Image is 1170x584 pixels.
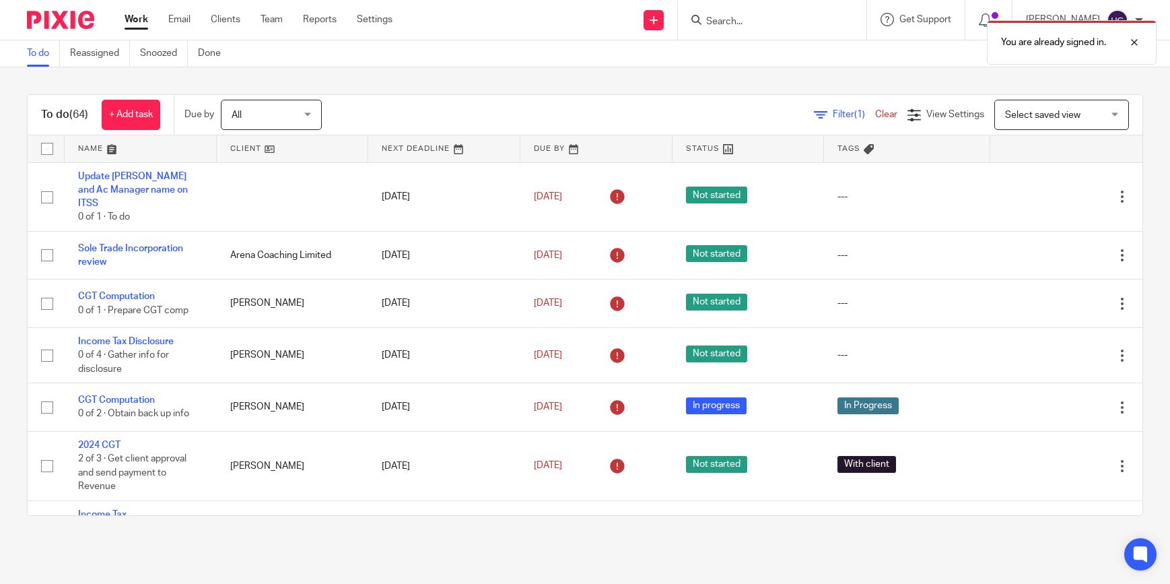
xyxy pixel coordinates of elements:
span: (64) [69,109,88,120]
span: All [232,110,242,120]
div: --- [837,249,977,262]
a: Clients [211,13,240,26]
span: Not started [686,346,747,362]
span: Not started [686,187,747,203]
td: [DATE] [368,232,520,280]
h1: To do [41,108,88,122]
td: [DATE] [368,500,520,556]
td: [DATE] [368,431,520,500]
a: + Add task [102,100,160,130]
a: To do [27,40,60,67]
span: [DATE] [534,192,562,201]
img: svg%3E [1107,9,1128,31]
td: [PERSON_NAME] [217,431,369,500]
div: --- [837,190,977,203]
a: Done [198,40,231,67]
a: Work [125,13,148,26]
span: Not started [686,245,747,262]
img: Pixie [27,11,94,29]
a: Clear [875,110,897,119]
td: [PERSON_NAME] [217,280,369,327]
a: Sole Trade Incorporation review [78,244,183,267]
a: Reassigned [70,40,130,67]
a: Snoozed [140,40,188,67]
span: 0 of 2 · Obtain back up info [78,410,189,419]
a: CGT Computation [78,292,155,301]
td: [PERSON_NAME] [217,500,369,556]
span: [DATE] [534,298,562,308]
span: With client [837,456,896,473]
span: 0 of 1 · To do [78,213,130,222]
td: [DATE] [368,327,520,383]
td: [PERSON_NAME] [217,327,369,383]
a: Reports [303,13,337,26]
span: In progress [686,397,747,414]
td: [DATE] [368,280,520,327]
span: 0 of 1 · Prepare CGT comp [78,306,188,315]
a: Email [168,13,191,26]
span: [DATE] [534,402,562,412]
span: (1) [854,110,865,119]
a: 2024 CGT [78,441,121,450]
span: [DATE] [534,461,562,471]
span: Tags [837,145,860,152]
span: Filter [833,110,875,119]
span: [DATE] [534,350,562,360]
div: --- [837,348,977,362]
span: 0 of 4 · Gather info for disclosure [78,350,169,374]
span: In Progress [837,397,899,414]
a: Income Tax [78,510,127,519]
a: Update [PERSON_NAME] and Ac Manager name on ITSS [78,172,188,209]
span: 2 of 3 · Get client approval and send payment to Revenue [78,454,186,491]
p: Due by [184,108,214,121]
a: Settings [357,13,392,26]
span: [DATE] [534,251,562,260]
span: Not started [686,294,747,311]
td: Arena Coaching Limited [217,232,369,280]
span: Select saved view [1005,110,1080,120]
a: CGT Computation [78,395,155,405]
a: Income Tax Disclosure [78,337,174,346]
span: Not started [686,456,747,473]
div: --- [837,296,977,310]
td: [PERSON_NAME] [217,383,369,431]
td: [DATE] [368,162,520,232]
p: You are already signed in. [1001,36,1106,49]
a: Team [261,13,283,26]
span: View Settings [926,110,984,119]
td: [DATE] [368,383,520,431]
